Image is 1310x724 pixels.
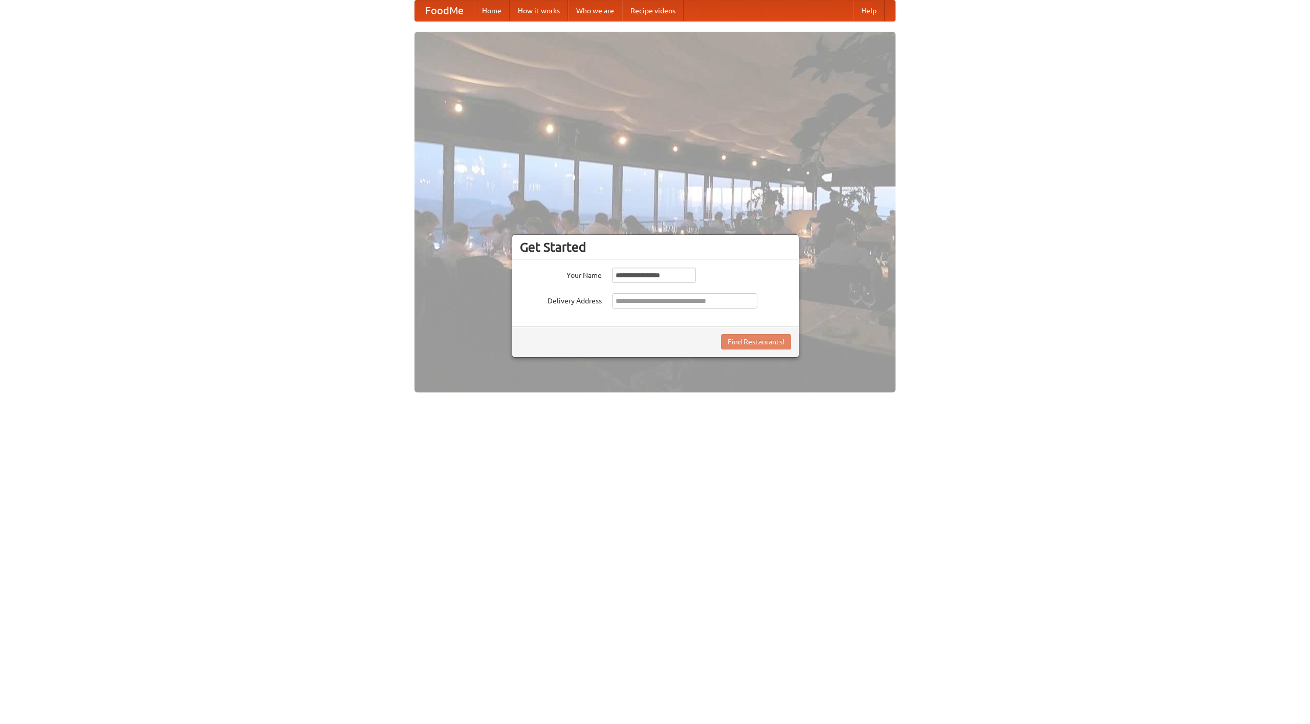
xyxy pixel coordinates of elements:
a: FoodMe [415,1,474,21]
a: How it works [510,1,568,21]
a: Home [474,1,510,21]
a: Who we are [568,1,622,21]
button: Find Restaurants! [721,334,791,349]
h3: Get Started [520,239,791,255]
a: Recipe videos [622,1,684,21]
a: Help [853,1,885,21]
label: Delivery Address [520,293,602,306]
label: Your Name [520,268,602,280]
